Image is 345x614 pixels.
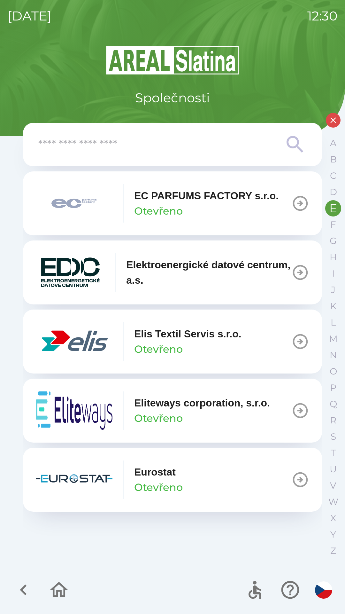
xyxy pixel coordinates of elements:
[328,496,338,508] p: W
[23,45,322,75] img: Logo
[134,188,279,203] p: EC PARFUMS FACTORY s.r.o.
[330,170,336,181] p: C
[134,203,183,219] p: Otevřeno
[331,447,336,459] p: T
[325,135,341,151] button: A
[325,200,341,216] button: E
[36,460,112,499] img: 45bc38d1-bb57-4fa3-88e0-fab4987d9a19.png
[325,445,341,461] button: T
[23,310,322,374] button: Elis Textil Servis s.r.o.Otevřeno
[330,301,336,312] p: K
[330,252,337,263] p: H
[331,317,336,328] p: L
[325,282,341,298] button: J
[325,526,341,543] button: Y
[36,253,104,292] img: a15ec88a-ca8a-4a5a-ae8c-887e8aa56ea2.png
[36,391,112,430] img: fb646cb0-fe6b-40c1-9c4b-3980639a5307.png
[330,366,337,377] p: O
[134,480,183,495] p: Otevřeno
[330,480,336,491] p: V
[23,379,322,443] button: Eliteways corporation, s.r.o.Otevřeno
[330,398,337,410] p: Q
[329,333,338,344] p: M
[134,395,270,411] p: Eliteways corporation, s.r.o.
[325,510,341,526] button: X
[330,545,336,556] p: Z
[331,431,336,442] p: S
[315,581,332,599] img: cs flag
[325,477,341,494] button: V
[126,257,291,288] p: Elektroenergické datové centrum, a.s.
[325,151,341,168] button: B
[330,382,336,393] p: P
[325,265,341,282] button: I
[325,494,341,510] button: W
[325,298,341,314] button: K
[330,235,337,247] p: G
[330,219,336,230] p: F
[330,350,337,361] p: N
[325,380,341,396] button: P
[325,216,341,233] button: F
[325,396,341,412] button: Q
[135,88,210,107] p: Společnosti
[329,203,337,214] p: E
[134,326,241,342] p: Elis Textil Servis s.r.o.
[332,268,334,279] p: I
[331,284,335,295] p: J
[325,429,341,445] button: S
[23,240,322,304] button: Elektroenergické datové centrum, a.s.
[8,6,51,26] p: [DATE]
[330,138,336,149] p: A
[330,154,337,165] p: B
[325,314,341,331] button: L
[325,412,341,429] button: R
[325,363,341,380] button: O
[325,461,341,477] button: U
[36,184,112,223] img: ff4fec9d-14e6-44f6-aa57-3d500f1b32e5.png
[330,186,337,198] p: D
[325,347,341,363] button: N
[325,331,341,347] button: M
[325,249,341,265] button: H
[134,342,183,357] p: Otevřeno
[330,529,336,540] p: Y
[307,6,337,26] p: 12:30
[330,513,336,524] p: X
[36,322,112,361] img: d6e089ba-b3bf-4d0d-8b19-bc9c6ff21faa.png
[330,415,336,426] p: R
[325,543,341,559] button: Z
[325,184,341,200] button: D
[134,411,183,426] p: Otevřeno
[325,168,341,184] button: C
[134,464,176,480] p: Eurostat
[23,448,322,512] button: EurostatOtevřeno
[330,464,337,475] p: U
[23,171,322,235] button: EC PARFUMS FACTORY s.r.o.Otevřeno
[325,233,341,249] button: G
